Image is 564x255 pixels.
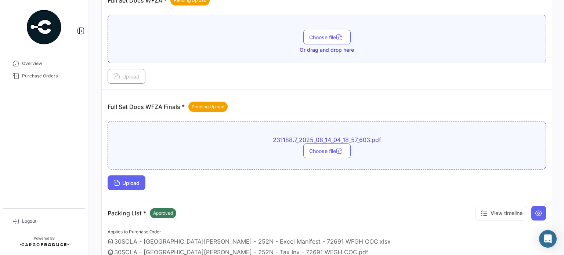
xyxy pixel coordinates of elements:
[108,69,145,84] button: Upload
[108,175,145,190] button: Upload
[539,230,557,248] div: Abrir Intercom Messenger
[22,73,79,79] span: Purchase Orders
[108,229,161,234] span: Applies to Purchase Order
[303,30,351,44] button: Choose file
[192,103,224,110] span: Pending Upload
[309,34,345,40] span: Choose file
[153,210,173,216] span: Approved
[114,238,391,245] span: 30SCLA - [GEOGRAPHIC_DATA][PERSON_NAME] - 252N - Excel Manifest - 72691 WFGH COC.xlsx
[300,46,354,54] span: Or drag and drop here
[303,143,351,158] button: Choose file
[22,218,79,225] span: Logout
[22,60,79,67] span: Overview
[6,57,82,70] a: Overview
[309,148,345,154] span: Choose file
[108,208,176,218] p: Packing List *
[6,70,82,82] a: Purchase Orders
[476,206,527,221] button: View timeline
[26,9,62,45] img: powered-by.png
[113,180,140,186] span: Upload
[198,136,455,143] span: 231188.7_2025_08_14_04_18_57_603.pdf
[113,73,140,80] span: Upload
[108,102,228,112] p: Full Set Docs WFZA Finals *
